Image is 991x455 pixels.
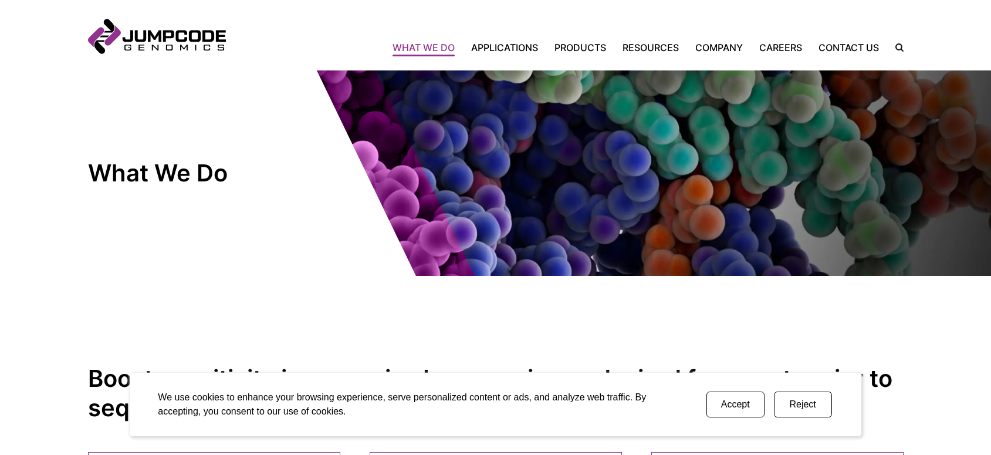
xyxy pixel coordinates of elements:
a: Applications [463,41,546,55]
span: We use cookies to enhance your browsing experience, serve personalized content or ads, and analyz... [158,392,646,416]
a: Resources [614,41,687,55]
a: What We Do [393,41,463,55]
h1: What We Do [88,159,299,188]
a: Products [546,41,614,55]
button: Accept [706,392,765,417]
a: Company [687,41,751,55]
nav: Primary Navigation [226,41,887,55]
a: Contact Us [810,41,887,55]
a: Careers [751,41,810,55]
button: Reject [774,392,832,417]
strong: Boost sensitivity in genomics by removing undesired fragments prior to sequencing. [88,364,892,422]
label: Search the site. [887,43,904,52]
